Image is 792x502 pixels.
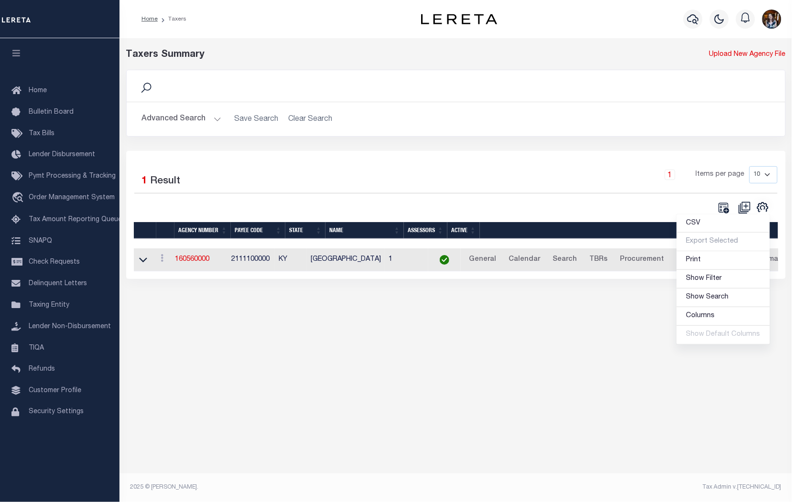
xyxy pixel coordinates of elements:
[231,222,285,239] th: Payee Code: activate to sort column ascending
[29,237,52,244] span: SNAPQ
[29,130,54,137] span: Tax Bills
[285,222,325,239] th: State: activate to sort column ascending
[29,109,74,116] span: Bulletin Board
[228,248,275,272] td: 2111100000
[123,483,456,491] div: 2025 © [PERSON_NAME].
[29,366,55,373] span: Refunds
[465,252,500,267] a: General
[142,176,148,186] span: 1
[686,294,729,300] span: Show Search
[677,288,770,307] a: Show Search
[29,216,122,223] span: Tax Amount Reporting Queue
[141,16,158,22] a: Home
[585,252,612,267] a: TBRs
[29,280,87,287] span: Delinquent Letters
[709,50,786,60] a: Upload New Agency File
[175,256,209,263] a: 160560000
[11,192,27,204] i: travel_explore
[686,275,722,282] span: Show Filter
[463,483,781,491] div: Tax Admin v.[TECHNICAL_ID]
[385,248,428,272] td: 1
[29,387,81,394] span: Customer Profile
[548,252,581,267] a: Search
[686,220,701,226] span: CSV
[421,14,498,24] img: logo-dark.svg
[686,312,715,319] span: Columns
[307,248,385,272] td: [GEOGRAPHIC_DATA]
[325,222,404,239] th: Name: activate to sort column ascending
[686,256,701,263] span: Print
[29,323,111,330] span: Lender Non-Disbursement
[440,255,449,265] img: check-icon-green.svg
[677,251,770,270] a: Print
[696,170,745,180] span: Items per page
[158,15,186,23] li: Taxers
[616,252,668,267] a: Procurement
[29,173,116,180] span: Pymt Processing & Tracking
[29,194,115,201] span: Order Management System
[404,222,447,239] th: Assessors: activate to sort column ascending
[29,409,84,416] span: Security Settings
[447,222,480,239] th: Active: activate to sort column ascending
[677,214,770,233] a: CSV
[677,307,770,326] a: Columns
[275,248,307,272] td: KY
[29,302,69,309] span: Taxing Entity
[29,259,80,266] span: Check Requests
[665,170,675,180] a: 1
[142,110,221,128] button: Advanced Search
[677,270,770,288] a: Show Filter
[504,252,544,267] a: Calendar
[126,48,618,62] div: Taxers Summary
[29,344,44,351] span: TIQA
[672,252,715,267] a: Payments
[29,87,47,94] span: Home
[29,151,95,158] span: Lender Disbursement
[174,222,231,239] th: Agency Number: activate to sort column ascending
[151,174,181,189] label: Result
